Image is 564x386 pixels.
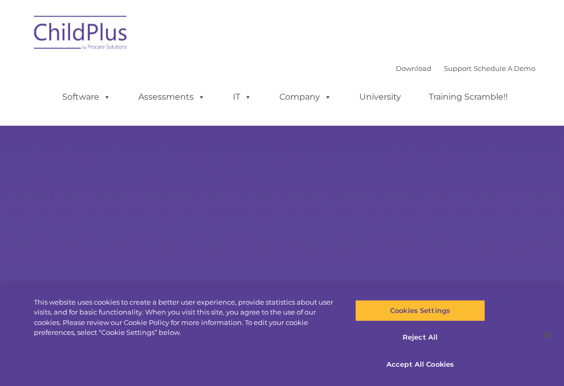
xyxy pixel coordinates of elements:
[128,87,216,107] a: Assessments
[418,87,518,107] a: Training Scramble!!
[355,327,485,349] button: Reject All
[29,8,133,61] img: ChildPlus by Procare Solutions
[269,87,342,107] a: Company
[474,64,535,73] a: Schedule A Demo
[396,64,431,73] a: Download
[444,64,472,73] a: Support
[536,324,559,347] button: Close
[52,87,121,107] a: Software
[355,300,485,322] button: Cookies Settings
[349,87,412,107] a: University
[355,354,485,376] button: Accept All Cookies
[396,64,535,73] font: |
[34,297,338,338] div: This website uses cookies to create a better user experience, provide statistics about user visit...
[222,87,262,107] a: IT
